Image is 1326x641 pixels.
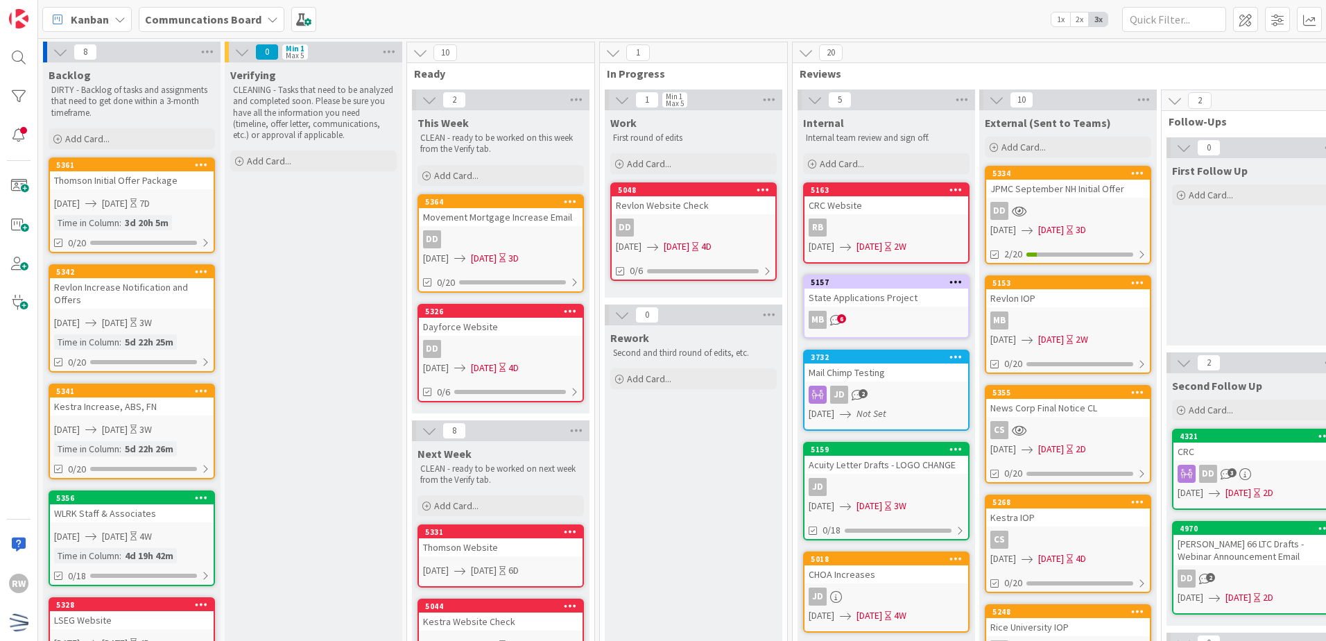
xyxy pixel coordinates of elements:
[986,496,1150,527] div: 5268Kestra IOP
[139,316,152,330] div: 3W
[423,340,441,358] div: DD
[809,407,834,421] span: [DATE]
[1122,7,1226,32] input: Quick Filter...
[990,332,1016,347] span: [DATE]
[434,169,479,182] span: Add Card...
[1206,573,1215,582] span: 2
[419,526,583,538] div: 5331
[1197,139,1221,156] span: 0
[508,361,519,375] div: 4D
[51,85,212,119] p: DIRTY - Backlog of tasks and assignments that need to get done within a 3-month timeframe.
[811,445,968,454] div: 5159
[1225,590,1251,605] span: [DATE]
[68,355,86,370] span: 0/20
[986,386,1150,417] div: 5355News Corp Final Notice CL
[990,442,1016,456] span: [DATE]
[1038,332,1064,347] span: [DATE]
[804,456,968,474] div: Acuity Letter Drafts - LOGO CHANGE
[856,608,882,623] span: [DATE]
[54,422,80,437] span: [DATE]
[1004,357,1022,371] span: 0/20
[986,180,1150,198] div: JPMC September NH Initial Offer
[419,318,583,336] div: Dayforce Website
[612,219,775,237] div: DD
[119,334,121,350] span: :
[804,478,968,496] div: JD
[992,278,1150,288] div: 5153
[56,267,214,277] div: 5342
[1197,354,1221,371] span: 2
[1089,12,1108,26] span: 3x
[804,351,968,364] div: 3732
[139,422,152,437] div: 3W
[50,385,214,398] div: 5341
[54,441,119,456] div: Time in Column
[664,239,689,254] span: [DATE]
[986,508,1150,527] div: Kestra IOP
[986,386,1150,399] div: 5355
[986,421,1150,439] div: CS
[54,334,119,350] div: Time in Column
[255,44,279,60] span: 0
[819,44,843,61] span: 20
[804,184,968,214] div: 5163CRC Website
[986,277,1150,307] div: 5153Revlon IOP
[233,85,394,141] p: CLEANING - Tasks that need to be analyzed and completed soon. Please be sure you have all the inf...
[804,196,968,214] div: CRC Website
[423,251,449,266] span: [DATE]
[894,608,906,623] div: 4W
[102,196,128,211] span: [DATE]
[50,611,214,629] div: LSEG Website
[986,277,1150,289] div: 5153
[1076,442,1086,456] div: 2D
[419,208,583,226] div: Movement Mortgage Increase Email
[1228,468,1237,477] span: 3
[990,552,1016,566] span: [DATE]
[804,443,968,474] div: 5159Acuity Letter Drafts - LOGO CHANGE
[1004,466,1022,481] span: 0/20
[1188,92,1212,109] span: 2
[68,236,86,250] span: 0/20
[54,196,80,211] span: [DATE]
[1051,12,1070,26] span: 1x
[56,160,214,170] div: 5361
[419,196,583,226] div: 5364Movement Mortgage Increase Email
[50,171,214,189] div: Thomson Initial Offer Package
[1001,141,1046,153] span: Add Card...
[119,548,121,563] span: :
[139,196,150,211] div: 7D
[986,531,1150,549] div: CS
[990,311,1008,330] div: MB
[437,385,450,400] span: 0/6
[809,478,827,496] div: JD
[286,45,304,52] div: Min 1
[1038,552,1064,566] span: [DATE]
[471,563,497,578] span: [DATE]
[1172,379,1262,393] span: Second Follow Up
[1263,486,1273,500] div: 2D
[102,422,128,437] span: [DATE]
[986,399,1150,417] div: News Corp Final Notice CL
[803,116,844,130] span: Internal
[65,133,110,145] span: Add Card...
[50,266,214,278] div: 5342
[820,157,864,170] span: Add Card...
[990,531,1008,549] div: CS
[986,289,1150,307] div: Revlon IOP
[508,563,519,578] div: 6D
[1178,590,1203,605] span: [DATE]
[419,613,583,631] div: Kestra Website Check
[990,421,1008,439] div: CS
[894,499,906,513] div: 3W
[612,196,775,214] div: Revlon Website Check
[414,67,577,80] span: Ready
[809,311,827,329] div: MB
[419,196,583,208] div: 5364
[54,316,80,330] span: [DATE]
[992,388,1150,398] div: 5355
[119,441,121,456] span: :
[856,407,886,420] i: Not Set
[74,44,97,60] span: 8
[809,239,834,254] span: [DATE]
[50,398,214,416] div: Kestra Increase, ABS, FN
